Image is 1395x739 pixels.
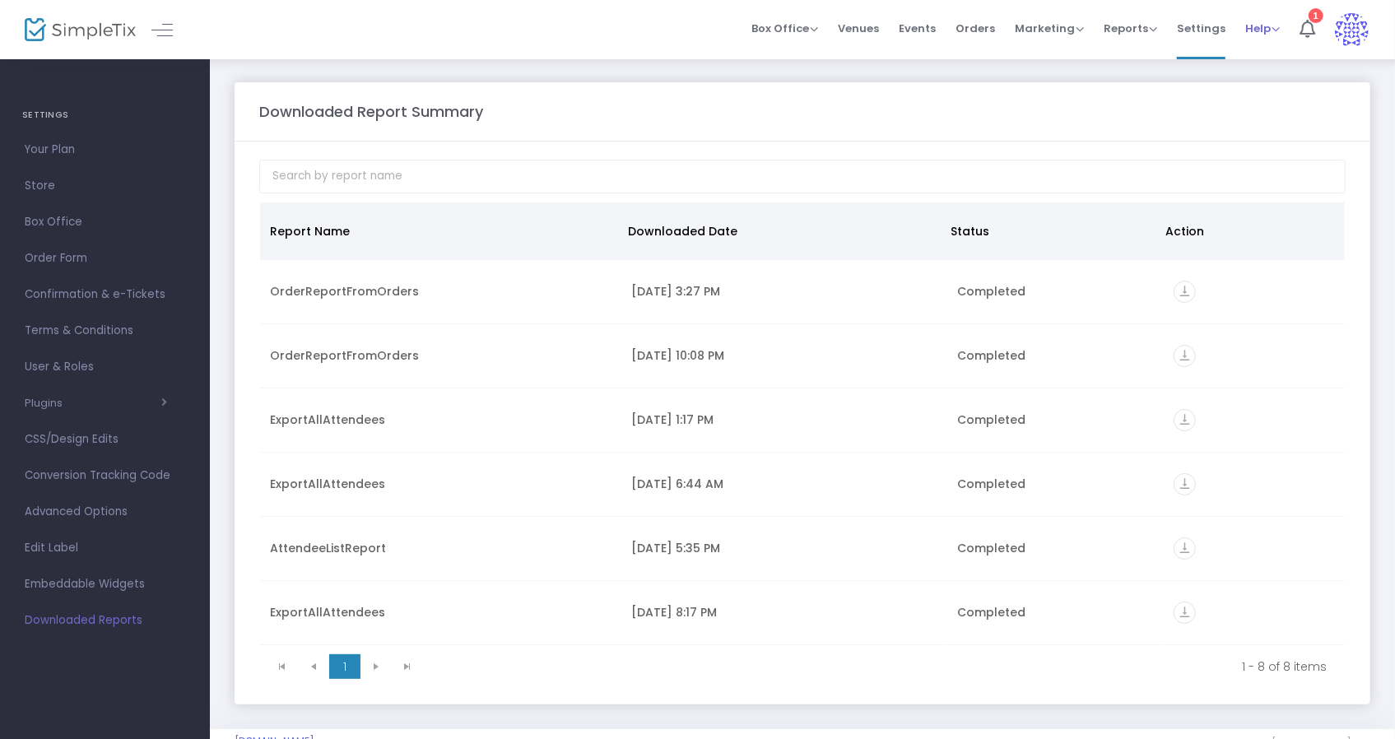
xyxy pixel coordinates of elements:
[957,347,1155,364] div: Completed
[1174,414,1196,430] a: vertical_align_bottom
[22,99,188,132] h4: SETTINGS
[1177,7,1225,49] span: Settings
[270,283,611,300] div: OrderReportFromOrders
[956,7,995,49] span: Orders
[1174,350,1196,366] a: vertical_align_bottom
[25,501,185,523] span: Advanced Options
[259,100,483,123] m-panel-title: Downloaded Report Summary
[941,202,1156,260] th: Status
[1174,281,1196,303] i: vertical_align_bottom
[25,248,185,269] span: Order Form
[631,411,937,428] div: 9/12/2025 1:17 PM
[1174,473,1196,495] i: vertical_align_bottom
[25,465,185,486] span: Conversion Tracking Code
[631,347,937,364] div: 9/16/2025 10:08 PM
[957,604,1155,620] div: Completed
[435,658,1327,675] kendo-pager-info: 1 - 8 of 8 items
[631,604,937,620] div: 9/9/2025 8:17 PM
[1245,21,1280,36] span: Help
[1309,8,1323,23] div: 1
[25,356,185,378] span: User & Roles
[1174,607,1196,623] a: vertical_align_bottom
[1174,281,1335,303] div: https://go.SimpleTix.com/r2lj4
[1174,602,1196,624] i: vertical_align_bottom
[270,604,611,620] div: ExportAllAttendees
[260,202,618,260] th: Report Name
[270,347,611,364] div: OrderReportFromOrders
[25,537,185,559] span: Edit Label
[1174,542,1196,559] a: vertical_align_bottom
[270,476,611,492] div: ExportAllAttendees
[1174,478,1196,495] a: vertical_align_bottom
[1174,409,1196,431] i: vertical_align_bottom
[1174,602,1335,624] div: https://go.SimpleTix.com/1i6k5
[957,283,1155,300] div: Completed
[25,397,167,410] button: Plugins
[957,540,1155,556] div: Completed
[25,175,185,197] span: Store
[957,411,1155,428] div: Completed
[1156,202,1335,260] th: Action
[25,429,185,450] span: CSS/Design Edits
[631,476,937,492] div: 9/11/2025 6:44 AM
[751,21,818,36] span: Box Office
[1174,345,1335,367] div: https://go.SimpleTix.com/23t1c
[270,540,611,556] div: AttendeeListReport
[1174,537,1196,560] i: vertical_align_bottom
[957,476,1155,492] div: Completed
[25,211,185,233] span: Box Office
[1174,345,1196,367] i: vertical_align_bottom
[260,202,1345,647] div: Data table
[1015,21,1084,36] span: Marketing
[270,411,611,428] div: ExportAllAttendees
[25,320,185,342] span: Terms & Conditions
[1104,21,1157,36] span: Reports
[899,7,936,49] span: Events
[1174,473,1335,495] div: https://go.SimpleTix.com/7kg99
[1174,409,1335,431] div: https://go.SimpleTix.com/yx3ph
[838,7,879,49] span: Venues
[631,283,937,300] div: 9/24/2025 3:27 PM
[631,540,937,556] div: 9/10/2025 5:35 PM
[25,284,185,305] span: Confirmation & e-Tickets
[618,202,941,260] th: Downloaded Date
[329,654,360,679] span: Page 1
[1174,537,1335,560] div: https://go.SimpleTix.com/tttol
[25,139,185,160] span: Your Plan
[259,160,1346,193] input: Search by report name
[25,610,185,631] span: Downloaded Reports
[1174,286,1196,302] a: vertical_align_bottom
[25,574,185,595] span: Embeddable Widgets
